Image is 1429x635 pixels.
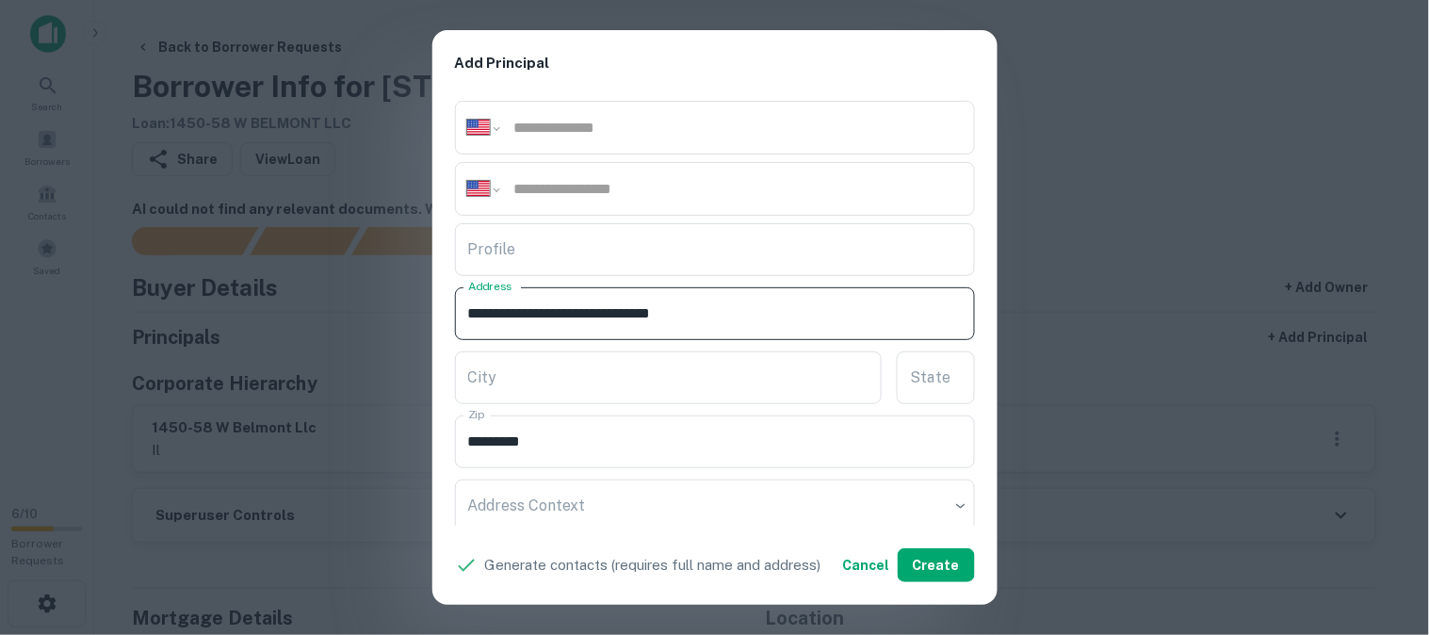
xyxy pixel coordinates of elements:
iframe: Chat Widget [1335,484,1429,575]
label: Zip [468,407,485,423]
button: Create [898,548,975,582]
div: ​ [455,480,975,532]
h2: Add Principal [432,30,998,97]
button: Cancel [836,548,898,582]
label: Address [468,279,512,295]
p: Generate contacts (requires full name and address) [485,554,821,577]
